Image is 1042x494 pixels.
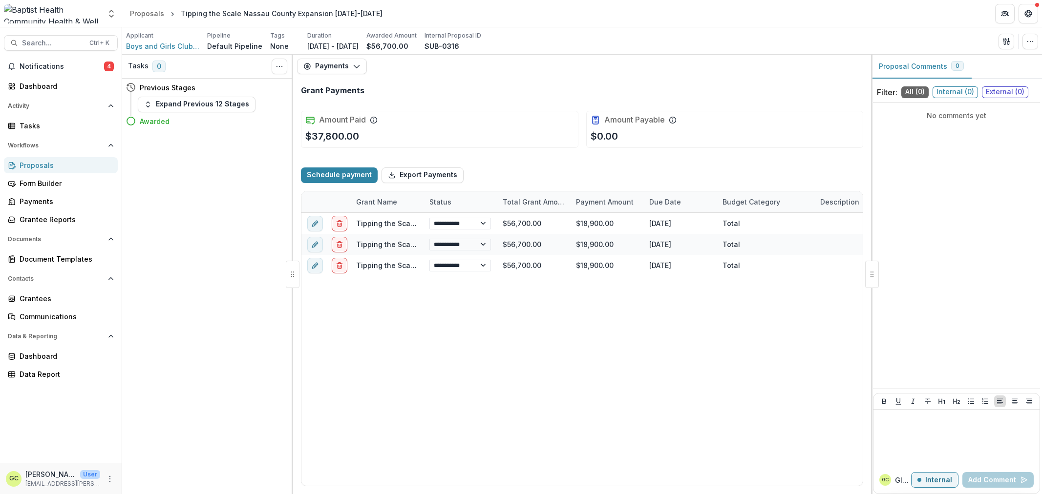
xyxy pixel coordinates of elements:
button: Bold [878,395,890,407]
button: Payments [297,59,367,74]
button: Add Comment [962,472,1034,488]
button: Get Help [1019,4,1038,23]
div: Total Grant Amount [497,197,570,207]
div: Proposals [130,8,164,19]
div: Glenwood Charles [882,477,889,482]
button: Underline [893,395,904,407]
div: Total [723,218,740,228]
p: Awarded Amount [366,31,417,40]
div: Description [814,197,865,207]
button: Internal [911,472,958,488]
button: Expand Previous 12 Stages [138,97,255,112]
div: Status [424,191,497,212]
div: Budget Category [717,197,786,207]
h4: Previous Stages [140,82,195,93]
div: Grant Name [350,197,403,207]
a: Tipping the Scale Nassau County Expansion [DATE]-[DATE] [356,261,558,269]
div: Payment Amount [570,197,639,207]
button: Schedule payment [301,167,378,183]
p: $0.00 [591,129,618,144]
p: User [80,470,100,479]
div: Payments [20,196,110,206]
div: $56,700.00 [497,234,570,255]
button: Bullet List [965,395,977,407]
p: Internal Proposal ID [425,31,481,40]
button: Open Workflows [4,138,118,153]
a: Boys and Girls Clubs of Nassau County Foundation [126,41,199,51]
div: Total [723,260,740,270]
span: Data & Reporting [8,333,104,340]
p: [EMAIL_ADDRESS][PERSON_NAME][DOMAIN_NAME] [25,479,100,488]
div: Due Date [643,191,717,212]
h2: Amount Paid [319,115,366,124]
div: Grant Name [350,191,424,212]
button: edit [307,215,323,231]
a: Form Builder [4,175,118,191]
div: Communications [20,311,110,322]
span: 4 [104,62,114,71]
div: [DATE] [643,213,717,234]
p: $37,800.00 [305,129,359,144]
button: Open Activity [4,98,118,114]
h3: Tasks [128,62,149,70]
div: Proposals [20,160,110,170]
div: Description [814,191,888,212]
span: Notifications [20,62,104,71]
span: Search... [22,39,84,47]
span: Activity [8,103,104,109]
a: Dashboard [4,348,118,364]
span: Contacts [8,275,104,282]
button: Open Contacts [4,271,118,287]
span: 0 [152,61,166,72]
p: No comments yet [877,110,1036,121]
button: Heading 1 [936,395,948,407]
div: Budget Category [717,191,814,212]
span: All ( 0 ) [901,86,929,98]
button: Open entity switcher [105,4,118,23]
div: Tipping the Scale Nassau County Expansion [DATE]-[DATE] [181,8,383,19]
p: Filter: [877,86,897,98]
p: Glenwood C [895,475,911,485]
div: Dashboard [20,81,110,91]
p: Duration [307,31,332,40]
span: Internal ( 0 ) [933,86,978,98]
div: Grantees [20,293,110,304]
a: Communications [4,309,118,325]
img: Baptist Health Community Health & Well Being logo [4,4,101,23]
p: Pipeline [207,31,231,40]
span: External ( 0 ) [982,86,1028,98]
a: Proposals [4,157,118,173]
button: Search... [4,35,118,51]
div: Payment Amount [570,191,643,212]
button: Open Data & Reporting [4,329,118,344]
a: Dashboard [4,78,118,94]
button: delete [332,257,347,273]
div: Total Grant Amount [497,191,570,212]
button: More [104,473,116,485]
div: Due Date [643,197,687,207]
a: Proposals [126,6,168,21]
div: Tasks [20,121,110,131]
h2: Grant Payments [301,86,364,95]
a: Document Templates [4,251,118,267]
a: Tipping the Scale Nassau County Expansion [DATE]-[DATE] [356,219,558,227]
button: Notifications4 [4,59,118,74]
div: $56,700.00 [497,255,570,276]
a: Tasks [4,118,118,134]
h2: Amount Payable [604,115,665,124]
p: Default Pipeline [207,41,262,51]
div: Document Templates [20,254,110,264]
div: Total [723,239,740,249]
p: [PERSON_NAME] [25,469,76,479]
span: 0 [956,62,959,69]
p: SUB-0316 [425,41,459,51]
div: Status [424,197,457,207]
nav: breadcrumb [126,6,386,21]
a: Grantees [4,290,118,307]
